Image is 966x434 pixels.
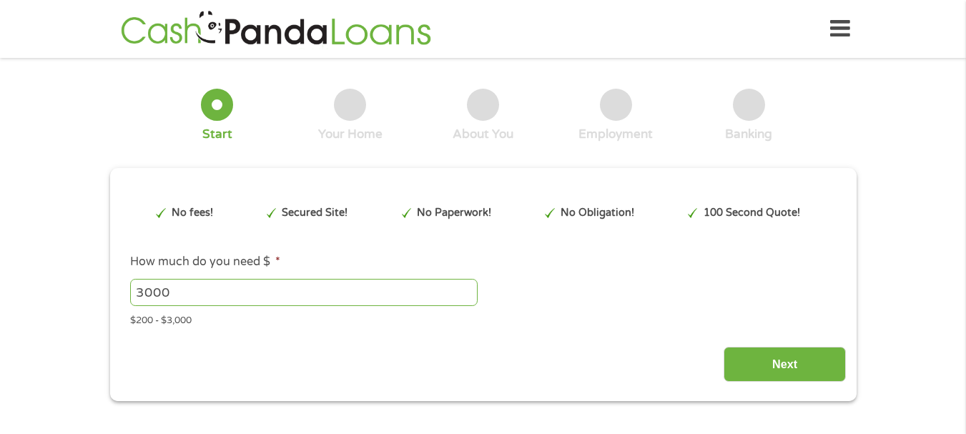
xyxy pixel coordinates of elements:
p: No fees! [172,205,213,221]
p: Secured Site! [282,205,348,221]
p: No Paperwork! [417,205,491,221]
p: 100 Second Quote! [704,205,800,221]
div: About You [453,127,513,142]
div: $200 - $3,000 [130,309,835,328]
label: How much do you need $ [130,255,280,270]
p: No Obligation! [561,205,634,221]
div: Employment [578,127,653,142]
img: GetLoanNow Logo [117,9,435,49]
div: Banking [725,127,772,142]
input: Next [724,347,846,382]
div: Your Home [318,127,383,142]
div: Start [202,127,232,142]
